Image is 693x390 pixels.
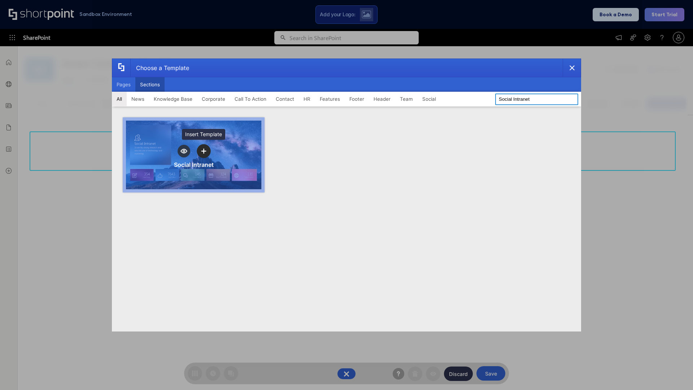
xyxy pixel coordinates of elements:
button: Social [418,92,441,106]
input: Search [495,94,578,105]
button: Features [315,92,345,106]
button: Team [395,92,418,106]
button: Header [369,92,395,106]
div: Choose a Template [130,59,189,77]
button: Footer [345,92,369,106]
button: Knowledge Base [149,92,197,106]
button: HR [299,92,315,106]
button: All [112,92,127,106]
div: template selector [112,58,581,331]
button: Call To Action [230,92,271,106]
button: Sections [135,77,165,92]
button: Contact [271,92,299,106]
button: News [127,92,149,106]
div: Social Intranet [174,161,214,168]
button: Pages [112,77,135,92]
button: Corporate [197,92,230,106]
iframe: Chat Widget [657,355,693,390]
